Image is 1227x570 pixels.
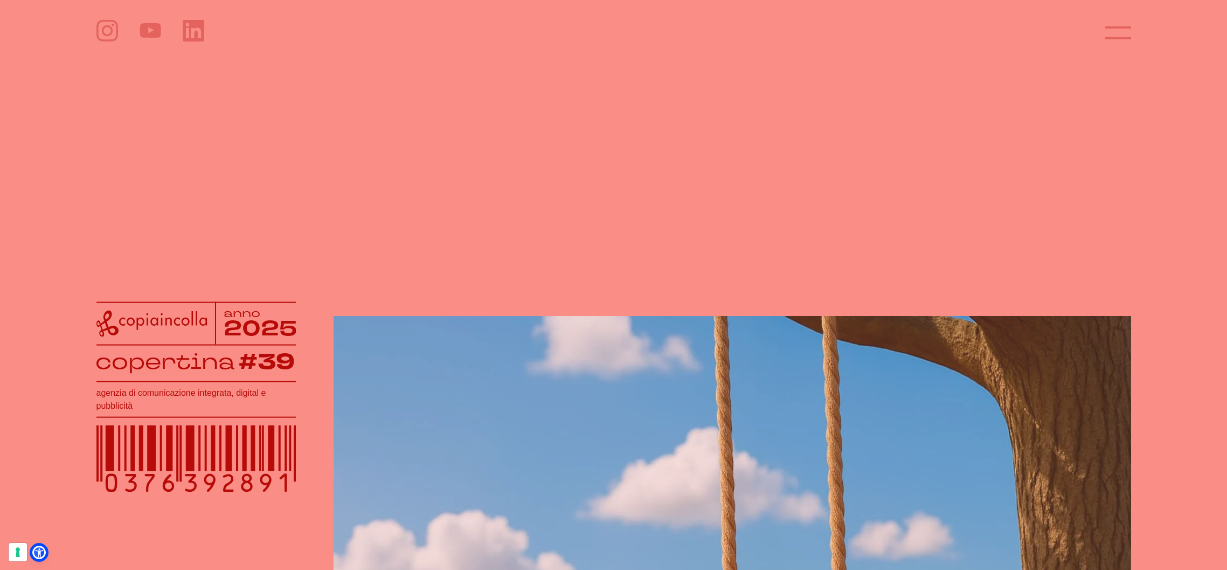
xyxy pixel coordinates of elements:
[96,386,296,412] h1: agenzia di comunicazione integrata, digital e pubblicità
[223,305,260,320] tspan: anno
[239,347,295,377] tspan: #39
[95,348,234,375] tspan: copertina
[223,314,296,343] tspan: 2025
[9,543,27,561] button: Le tue preferenze relative al consenso per le tecnologie di tracciamento
[32,546,46,559] a: Open Accessibility Menu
